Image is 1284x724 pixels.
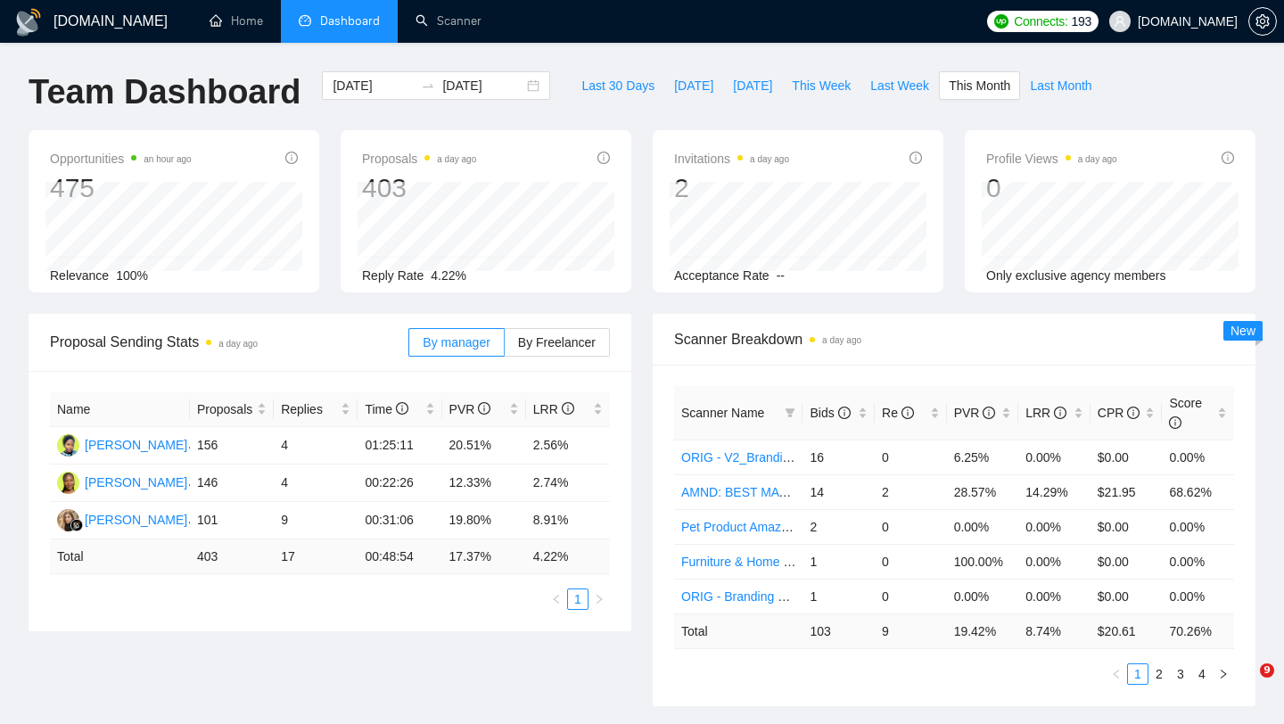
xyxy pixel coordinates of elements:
span: to [421,78,435,93]
td: 00:22:26 [358,465,441,502]
a: 2 [1149,664,1169,684]
span: This Week [792,76,851,95]
span: LRR [1025,406,1066,420]
a: D[PERSON_NAME] [57,474,187,489]
span: user [1114,15,1126,28]
td: 156 [190,427,274,465]
td: 20.51% [442,427,526,465]
span: CPR [1098,406,1140,420]
td: 103 [802,613,875,648]
span: info-circle [478,402,490,415]
td: 0.00% [1162,544,1234,579]
div: [PERSON_NAME] [85,510,187,530]
span: Scanner Name [681,406,764,420]
td: $0.00 [1091,579,1163,613]
div: [PERSON_NAME] [85,473,187,492]
span: 4.22% [431,268,466,283]
li: 2 [1148,663,1170,685]
td: 68.62% [1162,474,1234,509]
span: By Freelancer [518,335,596,350]
span: setting [1249,14,1276,29]
span: info-circle [1054,407,1066,419]
a: setting [1248,14,1277,29]
button: [DATE] [723,71,782,100]
a: ORIG - V2_Branding, Short Prompt, >36$/h, no agency [681,450,987,465]
td: 4 [274,465,358,502]
div: 475 [50,171,192,205]
span: Last Month [1030,76,1091,95]
td: 16 [802,440,875,474]
span: info-circle [285,152,298,164]
span: info-circle [597,152,610,164]
span: 100% [116,268,148,283]
td: 14 [802,474,875,509]
span: Last Week [870,76,929,95]
span: Replies [281,399,337,419]
div: 403 [362,171,476,205]
span: 193 [1072,12,1091,31]
td: 19.42 % [947,613,1019,648]
span: Proposals [197,399,253,419]
span: Invitations [674,148,789,169]
td: 00:31:06 [358,502,441,539]
span: [DATE] [733,76,772,95]
span: info-circle [838,407,851,419]
td: 1 [802,579,875,613]
span: info-circle [909,152,922,164]
button: Last Week [860,71,939,100]
td: 8.74 % [1018,613,1091,648]
button: This Month [939,71,1020,100]
time: a day ago [1078,154,1117,164]
span: info-circle [562,402,574,415]
a: 1 [568,589,588,609]
div: 0 [986,171,1117,205]
span: Dashboard [320,13,380,29]
span: Acceptance Rate [674,268,770,283]
td: 0 [875,440,947,474]
th: Replies [274,392,358,427]
a: 3 [1171,664,1190,684]
td: 0 [875,544,947,579]
td: 70.26 % [1162,613,1234,648]
td: 2.74% [526,465,610,502]
a: searchScanner [416,13,481,29]
span: Only exclusive agency members [986,268,1166,283]
img: gigradar-bm.png [70,519,83,531]
td: $21.95 [1091,474,1163,509]
td: 0.00% [1018,509,1091,544]
a: 4 [1192,664,1212,684]
td: 2 [802,509,875,544]
td: $0.00 [1091,544,1163,579]
li: 3 [1170,663,1191,685]
time: a day ago [437,154,476,164]
span: Scanner Breakdown [674,328,1234,350]
td: 12.33% [442,465,526,502]
span: left [1111,669,1122,679]
span: right [594,594,605,605]
td: 4 [274,427,358,465]
td: 0 [875,509,947,544]
a: AMND: BEST MATCH >36$/h, no agency [681,485,910,499]
time: an hour ago [144,154,191,164]
li: Previous Page [546,588,567,610]
span: New [1230,324,1255,338]
span: swap-right [421,78,435,93]
time: a day ago [750,154,789,164]
td: $0.00 [1091,509,1163,544]
td: 0.00% [1018,440,1091,474]
span: Opportunities [50,148,192,169]
td: 6.25% [947,440,1019,474]
span: Score [1169,396,1202,430]
td: 9 [875,613,947,648]
span: right [1218,669,1229,679]
td: 14.29% [1018,474,1091,509]
li: 1 [1127,663,1148,685]
td: 1 [802,544,875,579]
td: 101 [190,502,274,539]
span: 9 [1260,663,1274,678]
td: 403 [190,539,274,574]
a: 1 [1128,664,1148,684]
div: 2 [674,171,789,205]
td: 0.00% [1018,544,1091,579]
h1: Team Dashboard [29,71,300,113]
